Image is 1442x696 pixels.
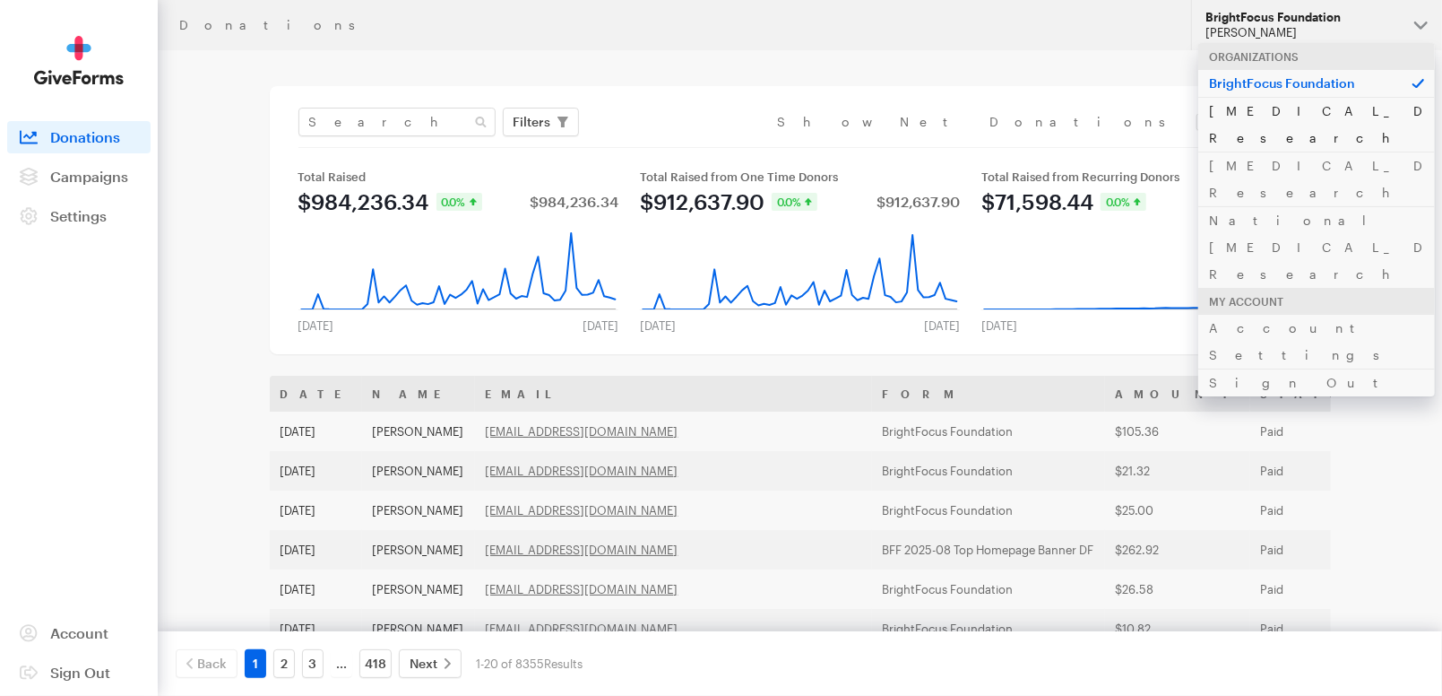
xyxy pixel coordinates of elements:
a: [EMAIL_ADDRESS][DOMAIN_NAME] [486,503,678,518]
th: Form [872,376,1105,412]
td: [PERSON_NAME] [362,451,475,491]
div: [DATE] [971,318,1028,333]
div: [PERSON_NAME] [1205,25,1400,40]
div: $984,236.34 [298,191,429,213]
a: [EMAIL_ADDRESS][DOMAIN_NAME] [486,464,678,478]
a: Next [399,649,462,678]
img: GiveForms [34,36,124,85]
td: [DATE] [270,412,362,451]
td: [DATE] [270,491,362,530]
span: Account [50,624,108,641]
a: Settings [7,200,151,232]
button: Filters [503,108,579,136]
a: 2 [273,649,295,678]
div: $984,236.34 [530,195,618,209]
input: Search Name & Email [298,108,496,136]
td: $105.36 [1105,412,1250,451]
span: Next [410,653,437,674]
a: Donations [7,121,151,153]
th: Email [475,376,872,412]
td: $26.58 [1105,570,1250,609]
td: [PERSON_NAME] [362,491,475,530]
a: National [MEDICAL_DATA] Research [1198,206,1435,288]
a: Campaigns [7,161,151,193]
td: Paid [1250,412,1382,451]
td: [DATE] [270,451,362,491]
td: Paid [1250,451,1382,491]
a: [EMAIL_ADDRESS][DOMAIN_NAME] [486,622,678,636]
td: BrightFocus Foundation [872,491,1105,530]
span: Settings [50,207,107,224]
span: Campaigns [50,168,128,185]
td: [PERSON_NAME] [362,609,475,648]
td: Paid [1250,530,1382,570]
div: $912,637.90 [876,195,960,209]
div: 0.0% [772,193,817,211]
div: Organizations [1198,43,1435,70]
div: My Account [1198,288,1435,315]
td: [PERSON_NAME] [362,570,475,609]
a: [EMAIL_ADDRESS][DOMAIN_NAME] [486,582,678,596]
div: Total Raised [298,170,618,184]
td: Paid [1250,609,1382,648]
a: [EMAIL_ADDRESS][DOMAIN_NAME] [486,424,678,439]
td: [PERSON_NAME] [362,530,475,570]
th: Amount [1105,376,1250,412]
td: BrightFocus Foundation [872,570,1105,609]
td: [PERSON_NAME] [362,412,475,451]
a: Sign Out [1198,369,1435,396]
td: BrightFocus Foundation [872,609,1105,648]
td: Paid [1250,491,1382,530]
div: 0.0% [1101,193,1146,211]
th: Name [362,376,475,412]
td: BFF 2025-08 Top Homepage Banner DF [872,530,1105,570]
td: BrightFocus Foundation [872,412,1105,451]
td: Paid [1250,570,1382,609]
td: [DATE] [270,609,362,648]
div: Total Raised from Recurring Donors [981,170,1301,184]
div: Total Raised from One Time Donors [640,170,960,184]
span: Sign Out [50,664,110,681]
span: Results [544,657,583,671]
div: [DATE] [288,318,345,333]
div: $912,637.90 [640,191,764,213]
td: $21.32 [1105,451,1250,491]
div: 1-20 of 8355 [476,649,583,678]
td: BrightFocus Foundation [872,451,1105,491]
td: [DATE] [270,530,362,570]
div: [DATE] [913,318,971,333]
td: $25.00 [1105,491,1250,530]
p: BrightFocus Foundation [1198,69,1435,97]
a: Sign Out [7,657,151,689]
div: BrightFocus Foundation [1205,10,1400,25]
td: $262.92 [1105,530,1250,570]
a: 3 [302,649,324,678]
span: Filters [514,111,551,133]
a: 418 [359,649,392,678]
div: 0.0% [436,193,482,211]
a: [EMAIL_ADDRESS][DOMAIN_NAME] [486,543,678,557]
th: Date [270,376,362,412]
div: $71,598.44 [981,191,1093,213]
a: [MEDICAL_DATA] Research [1198,152,1435,206]
a: Account Settings [1198,314,1435,369]
a: Account [7,617,151,649]
div: [DATE] [629,318,686,333]
a: [MEDICAL_DATA] Research [1198,97,1435,152]
div: [DATE] [572,318,629,333]
span: Donations [50,128,120,145]
td: $10.82 [1105,609,1250,648]
td: [DATE] [270,570,362,609]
